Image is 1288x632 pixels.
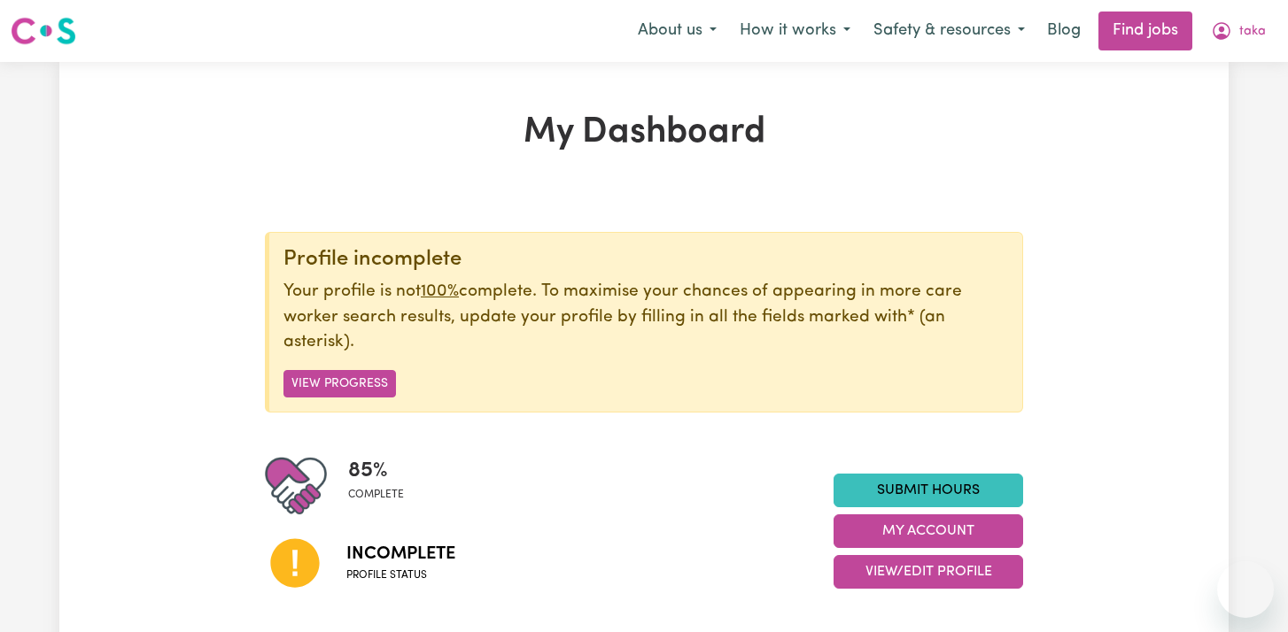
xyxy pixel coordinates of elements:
iframe: Button to launch messaging window, conversation in progress [1217,561,1274,618]
button: Safety & resources [862,12,1036,50]
span: complete [348,487,404,503]
a: Blog [1036,12,1091,50]
button: My Account [834,514,1023,548]
div: Profile incomplete [283,247,1008,273]
a: Careseekers logo [11,11,76,51]
button: My Account [1199,12,1277,50]
button: How it works [728,12,862,50]
span: taka [1239,22,1266,42]
p: Your profile is not complete. To maximise your chances of appearing in more care worker search re... [283,280,1008,356]
span: Profile status [346,567,455,583]
button: View/Edit Profile [834,555,1023,589]
span: Incomplete [346,541,455,567]
div: Profile completeness: 85% [348,455,418,517]
u: 100% [421,283,459,300]
button: View Progress [283,370,396,397]
img: Careseekers logo [11,15,76,47]
h1: My Dashboard [265,112,1023,154]
button: About us [626,12,728,50]
span: 85 % [348,455,404,487]
a: Find jobs [1098,12,1192,50]
a: Submit Hours [834,474,1023,507]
